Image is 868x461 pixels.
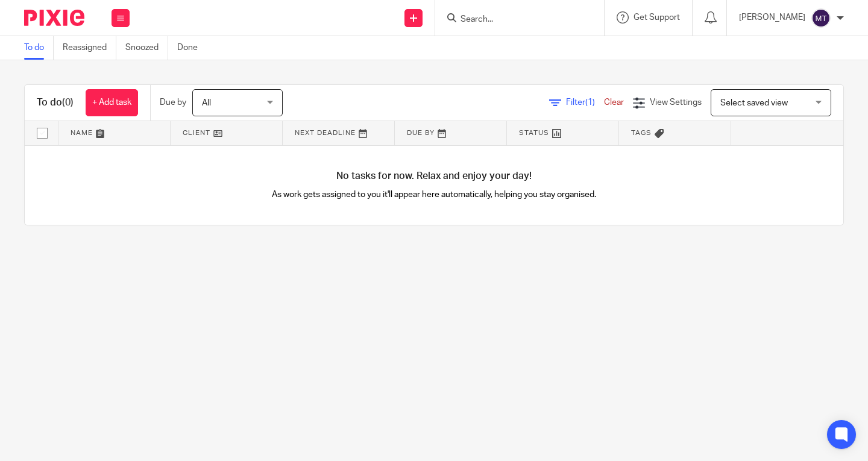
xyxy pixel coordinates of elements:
[37,96,74,109] h1: To do
[604,98,624,107] a: Clear
[63,36,116,60] a: Reassigned
[24,36,54,60] a: To do
[24,10,84,26] img: Pixie
[160,96,186,108] p: Due by
[459,14,568,25] input: Search
[25,170,843,183] h4: No tasks for now. Relax and enjoy your day!
[585,98,595,107] span: (1)
[202,99,211,107] span: All
[631,130,652,136] span: Tags
[739,11,805,24] p: [PERSON_NAME]
[125,36,168,60] a: Snoozed
[811,8,831,28] img: svg%3E
[720,99,788,107] span: Select saved view
[62,98,74,107] span: (0)
[177,36,207,60] a: Done
[86,89,138,116] a: + Add task
[566,98,604,107] span: Filter
[650,98,702,107] span: View Settings
[634,13,680,22] span: Get Support
[230,189,639,201] p: As work gets assigned to you it'll appear here automatically, helping you stay organised.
